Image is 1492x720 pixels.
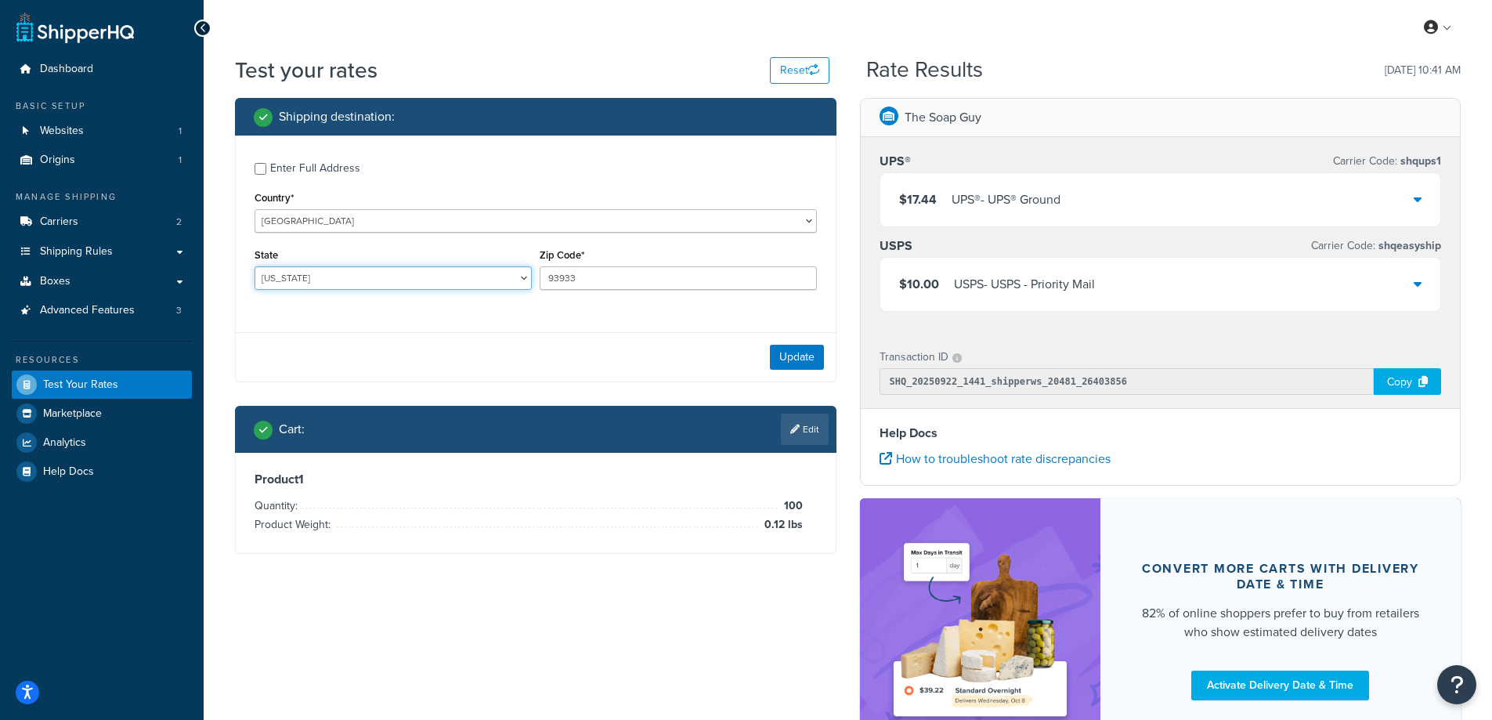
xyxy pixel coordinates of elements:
[1385,60,1461,81] p: [DATE] 10:41 AM
[176,215,182,229] span: 2
[279,110,395,124] h2: Shipping destination :
[12,296,192,325] li: Advanced Features
[1437,665,1476,704] button: Open Resource Center
[880,450,1111,468] a: How to troubleshoot rate discrepancies
[780,497,803,516] span: 100
[270,157,360,179] div: Enter Full Address
[899,275,939,293] span: $10.00
[12,267,192,296] a: Boxes
[12,296,192,325] a: Advanced Features3
[880,154,911,169] h3: UPS®
[12,400,192,428] a: Marketplace
[40,63,93,76] span: Dashboard
[1311,235,1441,257] p: Carrier Code:
[12,353,192,367] div: Resources
[43,407,102,421] span: Marketplace
[235,55,378,85] h1: Test your rates
[255,472,817,487] h3: Product 1
[1374,368,1441,395] div: Copy
[1138,561,1424,592] div: Convert more carts with delivery date & time
[255,497,302,514] span: Quantity:
[12,55,192,84] a: Dashboard
[40,245,113,259] span: Shipping Rules
[770,345,824,370] button: Update
[12,237,192,266] a: Shipping Rules
[12,146,192,175] a: Origins1
[1138,604,1424,642] div: 82% of online shoppers prefer to buy from retailers who show estimated delivery dates
[880,238,912,254] h3: USPS
[179,154,182,167] span: 1
[43,465,94,479] span: Help Docs
[12,371,192,399] a: Test Your Rates
[12,117,192,146] a: Websites1
[279,422,305,436] h2: Cart :
[43,378,118,392] span: Test Your Rates
[40,304,135,317] span: Advanced Features
[1333,150,1441,172] p: Carrier Code:
[12,208,192,237] li: Carriers
[40,215,78,229] span: Carriers
[1397,153,1441,169] span: shqups1
[255,516,334,533] span: Product Weight:
[40,275,70,288] span: Boxes
[770,57,829,84] button: Reset
[43,436,86,450] span: Analytics
[905,107,981,128] p: The Soap Guy
[12,458,192,486] a: Help Docs
[12,208,192,237] a: Carriers2
[255,249,278,261] label: State
[12,117,192,146] li: Websites
[179,125,182,138] span: 1
[12,99,192,113] div: Basic Setup
[899,190,937,208] span: $17.44
[1191,671,1369,700] a: Activate Delivery Date & Time
[1375,237,1441,254] span: shqeasyship
[952,189,1060,211] div: UPS® - UPS® Ground
[760,516,803,534] span: 0.12 lbs
[781,414,829,445] a: Edit
[40,125,84,138] span: Websites
[255,192,294,204] label: Country*
[880,424,1442,443] h4: Help Docs
[866,58,983,82] h2: Rate Results
[40,154,75,167] span: Origins
[12,146,192,175] li: Origins
[880,346,948,368] p: Transaction ID
[12,190,192,204] div: Manage Shipping
[954,273,1095,295] div: USPS - USPS - Priority Mail
[255,163,266,175] input: Enter Full Address
[12,429,192,457] a: Analytics
[540,249,584,261] label: Zip Code*
[176,304,182,317] span: 3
